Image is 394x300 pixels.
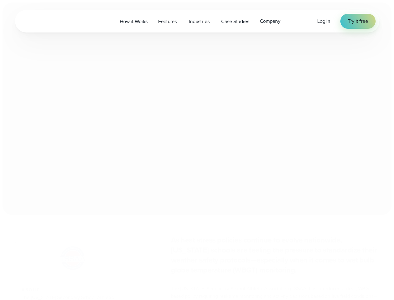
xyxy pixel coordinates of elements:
[158,18,177,25] span: Features
[216,15,254,28] a: Case Studies
[114,15,153,28] a: How it Works
[221,18,249,25] span: Case Studies
[340,14,375,29] a: Try it free
[317,17,330,25] a: Log in
[348,17,368,25] span: Try it free
[260,17,280,25] span: Company
[189,18,209,25] span: Industries
[120,18,148,25] span: How it Works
